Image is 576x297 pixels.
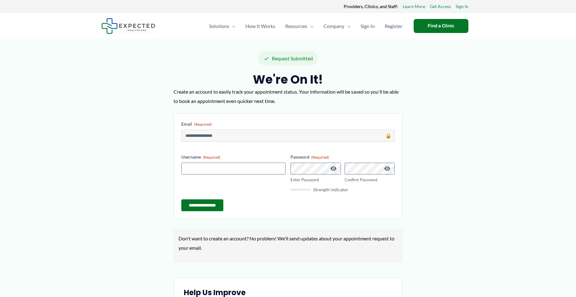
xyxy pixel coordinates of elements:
span: (Required) [203,155,221,160]
label: Email [181,121,395,127]
span: (Required) [311,155,329,160]
strong: Providers, Clinics, and Staff: [344,4,398,9]
a: Sign In [355,15,380,37]
img: Expected Healthcare Logo - side, dark font, small [101,18,155,34]
div: Strength indicator [290,188,395,192]
a: Register [380,15,407,37]
span: Register [385,15,402,37]
label: Username [181,154,286,160]
span: How It Works [245,15,275,37]
span: Solutions [209,15,229,37]
a: Find a Clinic [414,19,468,33]
a: Get Access [430,2,451,11]
label: Confirm Password [345,177,395,183]
nav: Primary Site Navigation [204,15,407,37]
a: ResourcesMenu Toggle [280,15,318,37]
a: SolutionsMenu Toggle [204,15,240,37]
span: Sign In [360,15,375,37]
p: Don't want to create an account? No problem! We'll send updates about your appointment request to... [179,234,397,252]
h2: We're On It! [174,72,402,87]
span: Menu Toggle [229,15,235,37]
legend: Password [290,154,329,160]
a: CompanyMenu Toggle [318,15,355,37]
button: Show Password [383,165,391,172]
a: How It Works [240,15,280,37]
span: Menu Toggle [307,15,314,37]
div: Request Submitted [258,51,318,66]
label: Enter Password [290,177,341,183]
span: Menu Toggle [344,15,351,37]
span: Company [323,15,344,37]
span: Resources [285,15,307,37]
p: Create an account to easily track your appointment status. Your information will be saved so you'... [174,87,402,105]
a: Learn More [403,2,425,11]
span: (Required) [194,122,212,127]
a: Sign In [456,2,468,11]
button: Show Password [330,165,337,172]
